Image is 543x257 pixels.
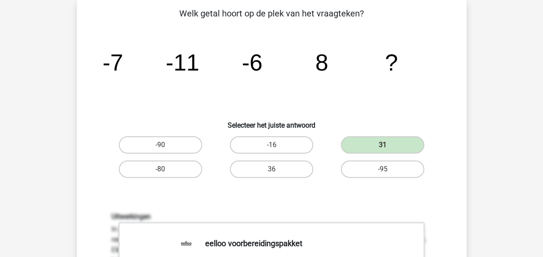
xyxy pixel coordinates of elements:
p: Welk getal hoort op de plek van het vraagteken? [91,7,453,20]
h6: Selecteer het juiste antwoord [91,114,453,129]
h6: Uitwerkingen [111,212,432,221]
label: 31 [341,136,424,154]
label: 36 [230,161,313,178]
label: -80 [119,161,202,178]
label: -90 [119,136,202,154]
tspan: -7 [102,49,123,75]
tspan: -11 [165,49,199,75]
tspan: -6 [241,49,262,75]
label: -16 [230,136,313,154]
tspan: ? [385,49,398,75]
label: -95 [341,161,424,178]
tspan: 8 [315,49,328,75]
